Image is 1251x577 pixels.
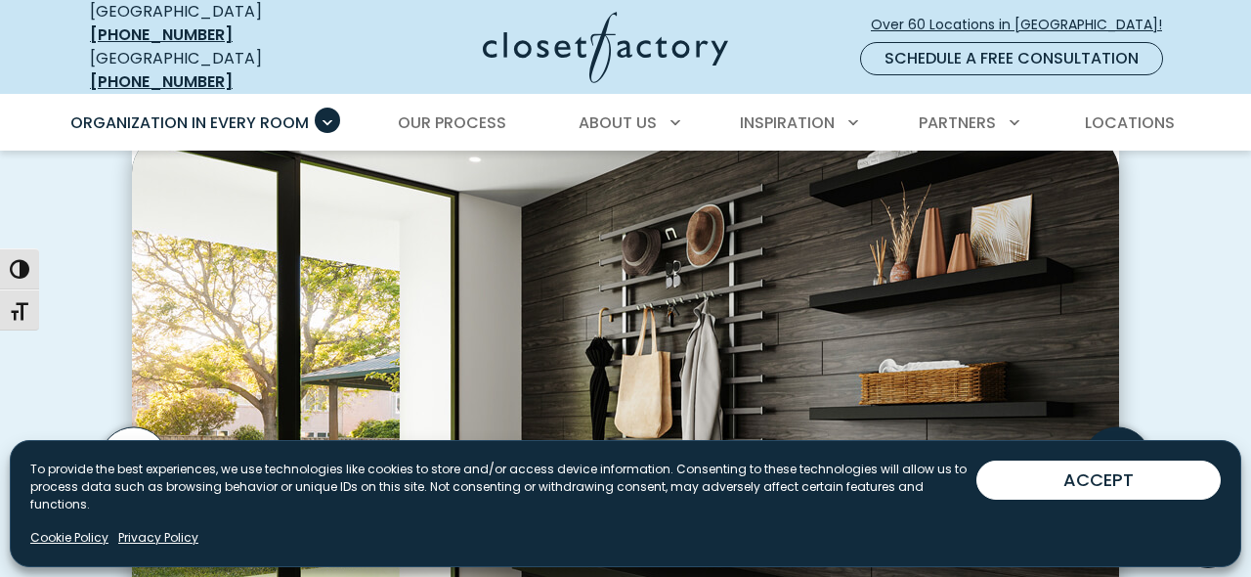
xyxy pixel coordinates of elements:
span: Organization in Every Room [70,111,309,134]
div: [GEOGRAPHIC_DATA] [90,47,329,94]
button: ACCEPT [976,461,1221,500]
a: Privacy Policy [118,529,198,547]
a: Over 60 Locations in [GEOGRAPHIC_DATA]! [870,8,1179,42]
a: [PHONE_NUMBER] [90,70,233,93]
nav: Primary Menu [57,96,1194,151]
button: Previous slide [92,420,176,504]
span: Over 60 Locations in [GEOGRAPHIC_DATA]! [871,15,1178,35]
button: Next slide [1075,420,1159,504]
a: Cookie Policy [30,529,108,547]
span: Inspiration [740,111,835,134]
a: Schedule a Free Consultation [860,42,1163,75]
a: [PHONE_NUMBER] [90,23,233,46]
span: Locations [1085,111,1175,134]
p: To provide the best experiences, we use technologies like cookies to store and/or access device i... [30,461,976,513]
img: Closet Factory Logo [483,12,728,83]
span: Our Process [398,111,506,134]
span: About Us [579,111,657,134]
span: Partners [919,111,996,134]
